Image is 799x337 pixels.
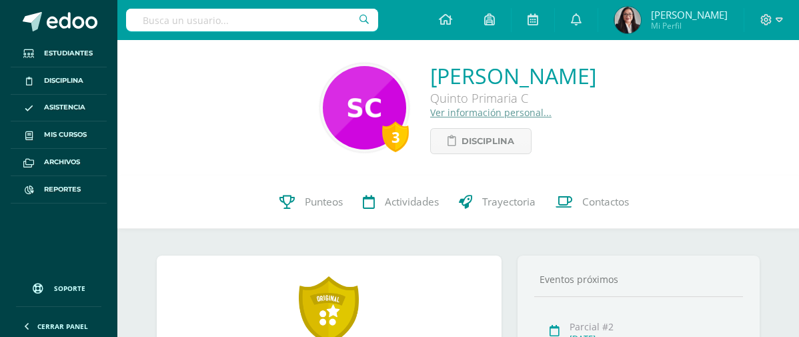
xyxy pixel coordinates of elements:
a: Reportes [11,176,107,204]
a: Trayectoria [449,176,546,229]
a: Mis cursos [11,121,107,149]
span: Reportes [44,184,81,195]
div: Parcial #2 [570,320,738,333]
img: df79355f2b23109e6e6e7d5cfe33ad54.png [323,66,406,149]
a: Disciplina [430,128,532,154]
span: Disciplina [44,75,83,86]
a: [PERSON_NAME] [430,61,596,90]
span: Soporte [54,284,85,293]
span: Estudiantes [44,48,93,59]
a: Actividades [353,176,449,229]
span: Archivos [44,157,80,167]
a: Asistencia [11,95,107,122]
span: Contactos [582,195,629,209]
div: Quinto Primaria C [430,90,596,106]
span: Trayectoria [482,195,536,209]
img: e273bec5909437e5d5b2daab1002684b.png [614,7,641,33]
span: Mis cursos [44,129,87,140]
span: Disciplina [462,129,514,153]
span: Asistencia [44,102,85,113]
input: Busca un usuario... [126,9,378,31]
a: Contactos [546,176,639,229]
a: Soporte [16,270,101,303]
div: 3 [382,121,409,152]
a: Estudiantes [11,40,107,67]
span: Mi Perfil [651,20,728,31]
a: Archivos [11,149,107,176]
span: Actividades [385,195,439,209]
span: Punteos [305,195,343,209]
a: Disciplina [11,67,107,95]
a: Ver información personal... [430,106,552,119]
a: Punteos [269,176,353,229]
span: Cerrar panel [37,322,88,331]
div: Eventos próximos [534,273,743,286]
span: [PERSON_NAME] [651,8,728,21]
